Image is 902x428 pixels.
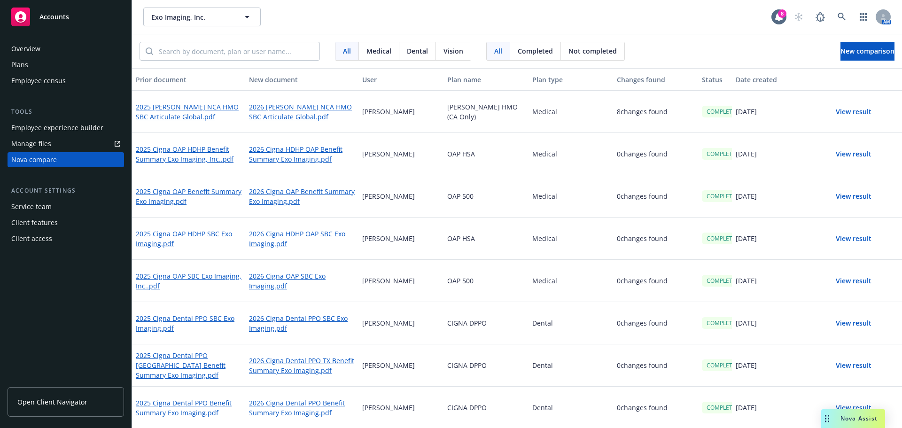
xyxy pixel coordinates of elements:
p: [DATE] [736,360,757,370]
button: Prior document [132,68,245,91]
div: COMPLETED [702,275,745,287]
p: [PERSON_NAME] [362,191,415,201]
div: Date created [736,75,813,85]
span: Dental [407,46,428,56]
div: New document [249,75,355,85]
div: Medical [529,133,614,175]
a: 2025 Cigna OAP HDHP SBC Exo Imaging.pdf [136,229,241,249]
p: [PERSON_NAME] [362,360,415,370]
div: Status [702,75,728,85]
p: [DATE] [736,318,757,328]
p: 0 changes found [617,276,668,286]
button: View result [821,102,886,121]
div: CIGNA DPPO [443,302,529,344]
div: [PERSON_NAME] HMO (CA Only) [443,91,529,133]
a: Client access [8,231,124,246]
div: Plan type [532,75,610,85]
a: Manage files [8,136,124,151]
div: COMPLETED [702,233,745,244]
button: Plan type [529,68,614,91]
div: Drag to move [821,409,833,428]
p: [PERSON_NAME] [362,233,415,243]
a: Employee census [8,73,124,88]
p: 8 changes found [617,107,668,117]
span: Vision [443,46,463,56]
a: 2026 Cigna OAP SBC Exo Imaging.pdf [249,271,355,291]
button: Changes found [613,68,698,91]
p: 0 changes found [617,191,668,201]
button: View result [821,398,886,417]
a: Accounts [8,4,124,30]
p: 0 changes found [617,233,668,243]
button: Exo Imaging, Inc. [143,8,261,26]
div: Medical [529,260,614,302]
a: 2026 Cigna Dental PPO Benefit Summary Exo Imaging.pdf [249,398,355,418]
input: Search by document, plan or user name... [153,42,319,60]
button: View result [821,145,886,163]
button: Status [698,68,732,91]
a: 2026 Cigna OAP Benefit Summary Exo Imaging.pdf [249,187,355,206]
span: Not completed [568,46,617,56]
a: 2025 Cigna OAP SBC Exo Imaging, Inc..pdf [136,271,241,291]
a: Nova compare [8,152,124,167]
a: 2025 [PERSON_NAME] NCA HMO SBC Articulate Global.pdf [136,102,241,122]
a: Overview [8,41,124,56]
div: Dental [529,302,614,344]
div: Tools [8,107,124,117]
button: View result [821,187,886,206]
div: COMPLETED [702,190,745,202]
a: Client features [8,215,124,230]
p: 0 changes found [617,360,668,370]
div: OAP HSA [443,133,529,175]
div: Plan name [447,75,525,85]
a: 2026 Cigna Dental PPO SBC Exo Imaging.pdf [249,313,355,333]
p: 0 changes found [617,149,668,159]
a: 2025 Cigna OAP Benefit Summary Exo Imaging.pdf [136,187,241,206]
a: 2026 [PERSON_NAME] NCA HMO SBC Articulate Global.pdf [249,102,355,122]
p: [DATE] [736,233,757,243]
p: [PERSON_NAME] [362,107,415,117]
p: 0 changes found [617,403,668,412]
span: New comparison [840,47,894,55]
p: [DATE] [736,107,757,117]
div: COMPLETED [702,359,745,371]
div: Medical [529,218,614,260]
button: View result [821,314,886,333]
div: Employee experience builder [11,120,103,135]
div: Medical [529,91,614,133]
div: Service team [11,199,52,214]
p: [DATE] [736,149,757,159]
a: 2026 Cigna Dental PPO TX Benefit Summary Exo Imaging.pdf [249,356,355,375]
a: Search [832,8,851,26]
a: Report a Bug [811,8,830,26]
a: 2025 Cigna Dental PPO [GEOGRAPHIC_DATA] Benefit Summary Exo Imaging.pdf [136,350,241,380]
button: New document [245,68,358,91]
span: Completed [518,46,553,56]
p: [DATE] [736,403,757,412]
a: Start snowing [789,8,808,26]
span: Medical [366,46,391,56]
div: OAP 500 [443,175,529,218]
div: OAP HSA [443,218,529,260]
div: CIGNA DPPO [443,344,529,387]
p: [DATE] [736,191,757,201]
p: [PERSON_NAME] [362,318,415,328]
span: All [343,46,351,56]
a: Service team [8,199,124,214]
div: Plans [11,57,28,72]
a: 2025 Cigna Dental PPO Benefit Summary Exo Imaging.pdf [136,398,241,418]
p: [PERSON_NAME] [362,149,415,159]
div: Medical [529,175,614,218]
span: All [494,46,502,56]
a: 2026 Cigna HDHP OAP SBC Exo Imaging.pdf [249,229,355,249]
a: Plans [8,57,124,72]
div: COMPLETED [702,148,745,160]
a: Switch app [854,8,873,26]
a: 2026 Cigna HDHP OAP Benefit Summary Exo Imaging.pdf [249,144,355,164]
div: OAP 500 [443,260,529,302]
div: COMPLETED [702,402,745,413]
span: Accounts [39,13,69,21]
div: Manage files [11,136,51,151]
div: Client features [11,215,58,230]
div: COMPLETED [702,317,745,329]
